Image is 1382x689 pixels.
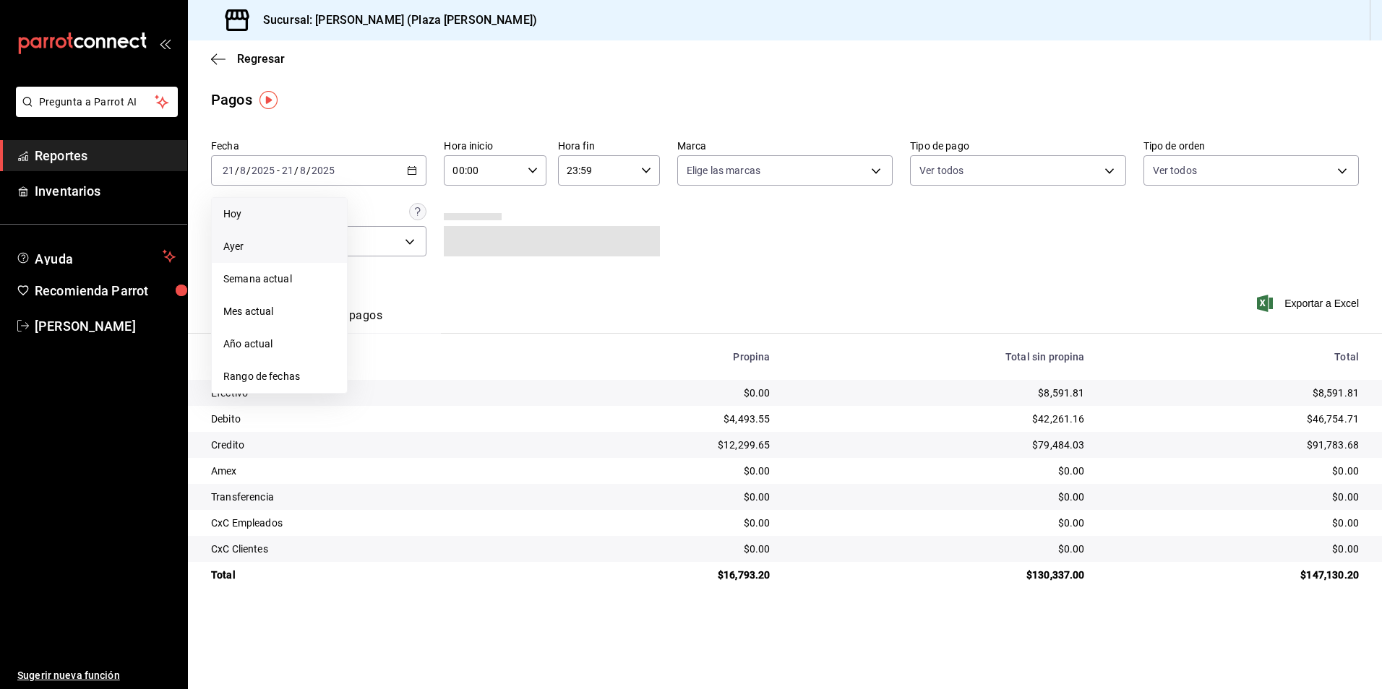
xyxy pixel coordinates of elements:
button: open_drawer_menu [159,38,171,49]
span: Mes actual [223,304,335,319]
span: Recomienda Parrot [35,281,176,300]
span: - [277,165,280,176]
label: Fecha [211,141,426,151]
div: $0.00 [561,386,770,400]
div: Tipo de pago [211,351,538,363]
input: -- [222,165,235,176]
div: $4,493.55 [561,412,770,426]
div: $0.00 [794,542,1085,556]
img: Tooltip marker [259,91,278,109]
a: Pregunta a Parrot AI [10,105,178,120]
h3: Sucursal: [PERSON_NAME] (Plaza [PERSON_NAME]) [252,12,537,29]
div: $0.00 [794,516,1085,530]
div: $0.00 [561,542,770,556]
div: CxC Clientes [211,542,538,556]
span: Regresar [237,52,285,66]
label: Hora inicio [444,141,546,151]
span: Año actual [223,337,335,352]
label: Tipo de pago [910,141,1125,151]
button: Regresar [211,52,285,66]
span: Pregunta a Parrot AI [39,95,155,110]
span: Hoy [223,207,335,222]
span: Semana actual [223,272,335,287]
input: -- [281,165,294,176]
div: $0.00 [794,490,1085,504]
input: -- [239,165,246,176]
button: Pregunta a Parrot AI [16,87,178,117]
div: $79,484.03 [794,438,1085,452]
div: $16,793.20 [561,568,770,582]
div: Debito [211,412,538,426]
button: Exportar a Excel [1260,295,1359,312]
span: Rango de fechas [223,369,335,384]
span: Ayuda [35,248,157,265]
div: $0.00 [561,464,770,478]
button: Ver pagos [328,308,382,333]
div: $42,261.16 [794,412,1085,426]
div: Total [211,568,538,582]
label: Tipo de orden [1143,141,1359,151]
div: $0.00 [561,490,770,504]
div: $0.00 [794,464,1085,478]
div: $147,130.20 [1108,568,1359,582]
input: ---- [251,165,275,176]
div: $0.00 [1108,490,1359,504]
div: Credito [211,438,538,452]
div: Total [1108,351,1359,363]
div: Transferencia [211,490,538,504]
span: Reportes [35,146,176,165]
div: CxC Empleados [211,516,538,530]
div: $0.00 [1108,516,1359,530]
div: Propina [561,351,770,363]
div: $130,337.00 [794,568,1085,582]
span: / [294,165,299,176]
div: Total sin propina [794,351,1085,363]
span: Ayer [223,239,335,254]
div: $8,591.81 [1108,386,1359,400]
span: Ver todos [919,163,963,178]
div: $8,591.81 [794,386,1085,400]
div: $0.00 [1108,542,1359,556]
div: Amex [211,464,538,478]
div: $91,783.68 [1108,438,1359,452]
span: Sugerir nueva función [17,668,176,683]
div: $0.00 [561,516,770,530]
div: $46,754.71 [1108,412,1359,426]
span: Ver todos [1153,163,1197,178]
div: $0.00 [1108,464,1359,478]
span: / [306,165,311,176]
div: Pagos [211,89,252,110]
input: ---- [311,165,335,176]
span: / [235,165,239,176]
span: / [246,165,251,176]
label: Marca [677,141,893,151]
input: -- [299,165,306,176]
span: Inventarios [35,181,176,201]
label: Hora fin [558,141,660,151]
div: $12,299.65 [561,438,770,452]
div: Efectivo [211,386,538,400]
span: Elige las marcas [687,163,760,178]
span: [PERSON_NAME] [35,316,176,336]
